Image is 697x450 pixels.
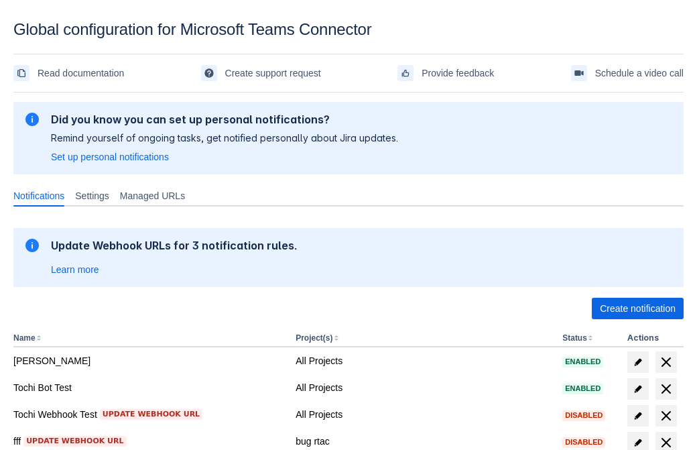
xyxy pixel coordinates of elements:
a: Provide feedback [397,62,494,84]
span: edit [633,357,643,368]
div: fff [13,435,285,448]
span: Managed URLs [120,189,185,203]
button: Create notification [592,298,684,319]
span: information [24,111,40,127]
span: Notifications [13,189,64,203]
div: Global configuration for Microsoft Teams Connector [13,20,684,39]
div: [PERSON_NAME] [13,354,285,368]
div: Tochi Bot Test [13,381,285,394]
span: edit [633,410,643,421]
span: feedback [400,68,411,78]
span: Schedule a video call [595,62,684,84]
span: Update webhook URL [103,409,200,420]
a: Schedule a video call [571,62,684,84]
span: Enabled [562,385,603,392]
span: Provide feedback [422,62,494,84]
span: information [24,237,40,254]
span: Settings [75,189,109,203]
span: videoCall [574,68,584,78]
button: Status [562,333,587,343]
span: delete [658,408,674,424]
span: Disabled [562,439,605,446]
div: bug rtac [296,435,552,448]
p: Remind yourself of ongoing tasks, get notified personally about Jira updates. [51,131,398,145]
a: Create support request [201,62,321,84]
span: Read documentation [38,62,124,84]
span: delete [658,381,674,397]
th: Actions [622,330,684,347]
span: Update webhook URL [26,436,123,447]
span: Enabled [562,358,603,365]
h2: Did you know you can set up personal notifications? [51,113,398,126]
span: Create notification [600,298,676,319]
div: All Projects [296,408,552,421]
span: documentation [16,68,27,78]
span: Disabled [562,412,605,419]
span: Create support request [225,62,321,84]
a: Set up personal notifications [51,150,169,164]
div: All Projects [296,381,552,394]
span: edit [633,437,643,448]
a: Learn more [51,263,99,276]
span: support [204,68,214,78]
button: Name [13,333,36,343]
h2: Update Webhook URLs for 3 notification rules. [51,239,298,252]
div: Tochi Webhook Test [13,408,285,421]
button: Project(s) [296,333,332,343]
span: delete [658,354,674,370]
span: edit [633,384,643,394]
a: Read documentation [13,62,124,84]
div: All Projects [296,354,552,368]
